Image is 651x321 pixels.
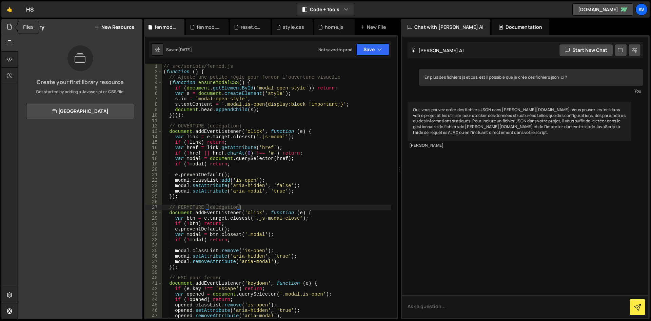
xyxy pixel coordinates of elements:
[145,205,162,210] div: 27
[145,226,162,232] div: 31
[145,161,162,167] div: 19
[145,129,162,134] div: 13
[283,24,304,31] div: style.css
[318,47,352,53] div: Not saved to prod
[145,134,162,140] div: 14
[145,254,162,259] div: 36
[145,102,162,107] div: 8
[419,69,643,86] div: En plus des fichiers js et css, est il possible que je crée des fichiers json ici ?
[356,43,389,56] button: Save
[145,91,162,96] div: 6
[166,47,192,53] div: Saved
[145,172,162,178] div: 21
[297,3,354,16] button: Code + Tools
[401,19,490,35] div: Chat with [PERSON_NAME] AI
[197,24,220,31] div: fenmod.css
[635,3,648,16] a: Av
[241,24,262,31] div: reset.css
[145,221,162,226] div: 30
[23,89,137,95] p: Get started by adding a Javascript or CSS file.
[145,64,162,69] div: 1
[145,281,162,286] div: 41
[421,87,641,95] div: You
[145,140,162,145] div: 15
[360,24,389,31] div: New File
[145,118,162,123] div: 11
[145,264,162,270] div: 38
[145,243,162,248] div: 34
[145,167,162,172] div: 20
[18,21,39,34] div: Files
[411,47,464,54] h2: [PERSON_NAME] AI
[155,24,176,31] div: fenmod.js
[145,69,162,75] div: 2
[145,151,162,156] div: 17
[145,210,162,216] div: 28
[572,3,633,16] a: [DOMAIN_NAME]
[145,96,162,102] div: 7
[145,308,162,313] div: 46
[26,5,34,14] div: HS
[492,19,549,35] div: Documentation
[145,292,162,297] div: 43
[145,216,162,221] div: 29
[145,85,162,91] div: 5
[26,103,134,119] a: [GEOGRAPHIC_DATA]
[145,156,162,161] div: 18
[145,275,162,281] div: 40
[145,75,162,80] div: 3
[145,178,162,183] div: 22
[145,297,162,302] div: 44
[145,259,162,264] div: 37
[145,80,162,85] div: 4
[145,313,162,319] div: 47
[95,24,134,30] button: New Resource
[145,113,162,118] div: 10
[145,302,162,308] div: 45
[145,183,162,188] div: 23
[1,1,18,18] a: 🤙
[145,188,162,194] div: 24
[145,199,162,205] div: 26
[145,232,162,237] div: 32
[145,248,162,254] div: 35
[325,24,343,31] div: home.js
[409,143,630,148] div: [PERSON_NAME]
[408,102,631,141] div: Oui, vous pouvez créer des fichiers JSON dans [PERSON_NAME][DOMAIN_NAME]. Vous pouvez les incl da...
[145,270,162,275] div: 39
[23,79,137,85] h3: Create your first library resource
[145,194,162,199] div: 25
[145,123,162,129] div: 12
[178,47,192,53] div: [DATE]
[559,44,613,56] button: Start new chat
[145,145,162,151] div: 16
[145,237,162,243] div: 33
[145,286,162,292] div: 42
[145,107,162,113] div: 9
